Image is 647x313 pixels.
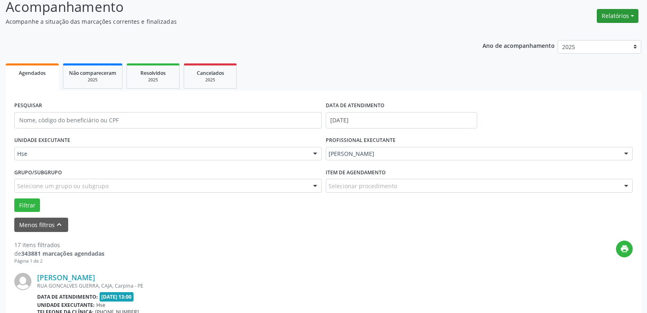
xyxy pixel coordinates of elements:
span: Agendados [19,70,46,77]
button: Menos filtroskeyboard_arrow_up [14,218,68,232]
strong: 343881 marcações agendadas [21,250,104,257]
label: PESQUISAR [14,99,42,112]
div: 2025 [133,77,173,83]
p: Ano de acompanhamento [482,40,555,50]
div: 2025 [69,77,116,83]
label: Grupo/Subgrupo [14,166,62,179]
label: PROFISSIONAL EXECUTANTE [326,134,396,147]
span: Cancelados [197,70,224,77]
label: DATA DE ATENDIMENTO [326,99,385,112]
div: de [14,249,104,258]
div: 2025 [190,77,231,83]
div: Página 1 de 2 [14,258,104,265]
span: Hse [96,302,105,308]
input: Nome, código do beneficiário ou CPF [14,112,322,128]
a: [PERSON_NAME] [37,273,95,282]
p: Acompanhe a situação das marcações correntes e finalizadas [6,17,451,26]
input: Selecione um intervalo [326,112,477,128]
button: Relatórios [597,9,638,23]
div: RUA GONCALVES GUERRA, CAJA, Carpina - PE [37,282,510,289]
img: img [14,273,31,290]
b: Data de atendimento: [37,293,98,300]
button: Filtrar [14,198,40,212]
label: UNIDADE EXECUTANTE [14,134,70,147]
span: [PERSON_NAME] [329,150,616,158]
span: Hse [17,150,305,158]
div: 17 itens filtrados [14,241,104,249]
b: Unidade executante: [37,302,95,308]
span: [DATE] 13:00 [100,292,134,302]
span: Não compareceram [69,70,116,77]
span: Selecionar procedimento [329,182,397,190]
span: Selecione um grupo ou subgrupo [17,182,109,190]
span: Resolvidos [140,70,166,77]
i: print [620,244,629,253]
button: print [616,241,633,257]
i: keyboard_arrow_up [55,220,64,229]
label: Item de agendamento [326,166,386,179]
